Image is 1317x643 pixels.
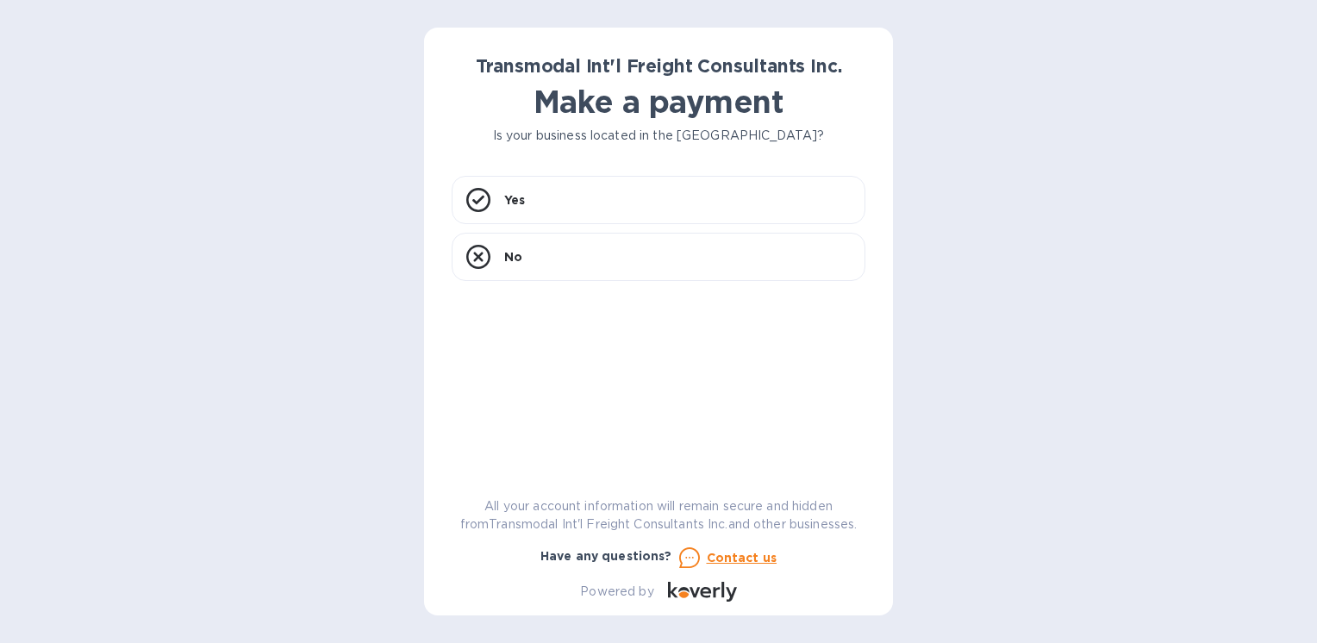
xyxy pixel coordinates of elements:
b: Transmodal Int'l Freight Consultants Inc. [476,55,842,77]
u: Contact us [707,551,777,565]
p: Yes [504,191,525,209]
p: All your account information will remain secure and hidden from Transmodal Int'l Freight Consulta... [452,497,865,534]
p: Powered by [580,583,653,601]
p: No [504,248,522,265]
b: Have any questions? [540,549,672,563]
h1: Make a payment [452,84,865,120]
p: Is your business located in the [GEOGRAPHIC_DATA]? [452,127,865,145]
